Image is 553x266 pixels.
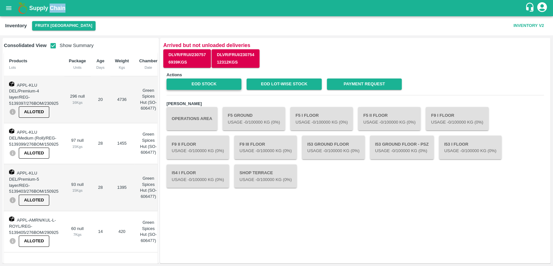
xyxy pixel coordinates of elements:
button: I54 I FloorUsage -0/100000 Kg (0%) [167,164,229,188]
b: Age [97,58,105,63]
div: Lots [9,65,59,70]
span: APPL-KLU DEL/Premium-5 layer/REG-5139403/276BOM/150925 [9,171,59,194]
div: Date [139,65,157,70]
button: Operations Area [167,107,217,130]
div: 15 Kgs [69,144,86,150]
p: Green Spices Hut (SO-606477) [139,88,157,112]
div: 15 Kgs [69,187,86,193]
p: Usage - 0 /100000 Kg (0%) [172,148,224,154]
p: Usage - 0 /100000 Kg (0%) [431,119,483,126]
span: 1395 [117,185,127,190]
b: Chamber [139,58,157,63]
button: Select DC [32,21,96,30]
button: DLVR/FRUI/23075412312Kgs [212,49,259,68]
img: box [9,216,14,222]
button: I53 Ground Floor - PSZUsage -0/100000 Kg (0%) [370,136,434,159]
p: Green Spices Hut (SO-606477) [139,220,157,244]
p: Usage - 0 /100000 Kg (0%) [363,119,415,126]
p: Usage - 0 /100000 Kg (0%) [295,119,348,126]
span: APPL-KLU DEL/Premium-4 layer/REG-5139397/276BOM/230925 [9,83,59,106]
button: open drawer [1,1,16,16]
b: Weight [115,58,129,63]
p: Usage - 0 /100000 Kg (0%) [239,148,292,154]
img: logo [16,2,29,15]
p: Usage - 0 /100000 Kg (0%) [375,148,429,154]
div: 296 null [69,93,86,105]
a: Supply Chain [29,4,525,13]
p: Usage - 0 /100000 Kg (0%) [228,119,280,126]
button: F5 GroundUsage -0/100000 Kg (0%) [223,107,285,130]
button: I53 I FloorUsage -0/100000 Kg (0%) [439,136,501,159]
td: 28 [91,164,109,211]
div: customer-support [525,2,536,14]
img: box [9,128,14,134]
p: Usage - 0 /100000 Kg (0%) [444,148,496,154]
div: Units [69,65,86,70]
div: 16 Kgs [69,100,86,105]
span: 420 [118,229,125,234]
b: Inventory [5,23,27,28]
button: F9 III FloorUsage -0/100000 Kg (0%) [234,136,297,159]
button: F9 I FloorUsage -0/100000 Kg (0%) [426,107,488,130]
button: DLVR/FRUI/2307576939Kgs [163,49,211,68]
button: F9 II FloorUsage -0/100000 Kg (0%) [167,136,229,159]
td: 14 [91,211,109,252]
button: F5 I FloorUsage -0/100000 Kg (0%) [290,107,353,130]
p: Usage - 0 /100000 Kg (0%) [239,177,292,183]
a: EOD Lot-wise Stock [247,79,321,90]
div: Days [96,65,104,70]
a: EOD Stock [167,79,241,90]
span: 1455 [117,141,127,146]
span: 4736 [117,97,127,102]
div: 93 null [69,182,86,194]
b: Actions [167,72,182,77]
div: account of current user [536,1,548,15]
a: Payment Request [327,79,402,90]
p: Usage - 0 /100000 Kg (0%) [172,177,224,183]
p: Usage - 0 /100000 Kg (0%) [307,148,359,154]
b: Supply Chain [29,5,65,11]
img: box [9,169,14,175]
span: APPL-AMRN/KUL-L-ROYL/REG-5139405/276BOM/290925 [9,218,59,235]
span: Show Summary [47,43,94,48]
p: Green Spices Hut (SO-606477) [139,175,157,199]
div: 7 Kgs [69,232,86,237]
p: Green Spices Hut (SO-606477) [139,131,157,155]
button: Shop TerraceUsage -0/100000 Kg (0%) [234,164,297,188]
button: F5 II FloorUsage -0/100000 Kg (0%) [358,107,421,130]
button: Inventory V2 [511,20,547,31]
div: 60 null [69,226,86,238]
b: Consolidated View [4,43,47,48]
img: box [9,81,14,87]
button: I53 Ground FloorUsage -0/100000 Kg (0%) [302,136,364,159]
td: 28 [91,123,109,164]
b: Products [9,58,27,63]
p: Arrived but not unloaded deliveries [163,41,547,49]
b: [PERSON_NAME] [167,101,202,106]
b: Package [69,58,86,63]
span: APPL-KLU DEL/Medium (Roll)/REG-5139399/276BOM/150925 [9,130,59,147]
td: 20 [91,76,109,123]
div: 97 null [69,138,86,150]
div: Kgs [115,65,129,70]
